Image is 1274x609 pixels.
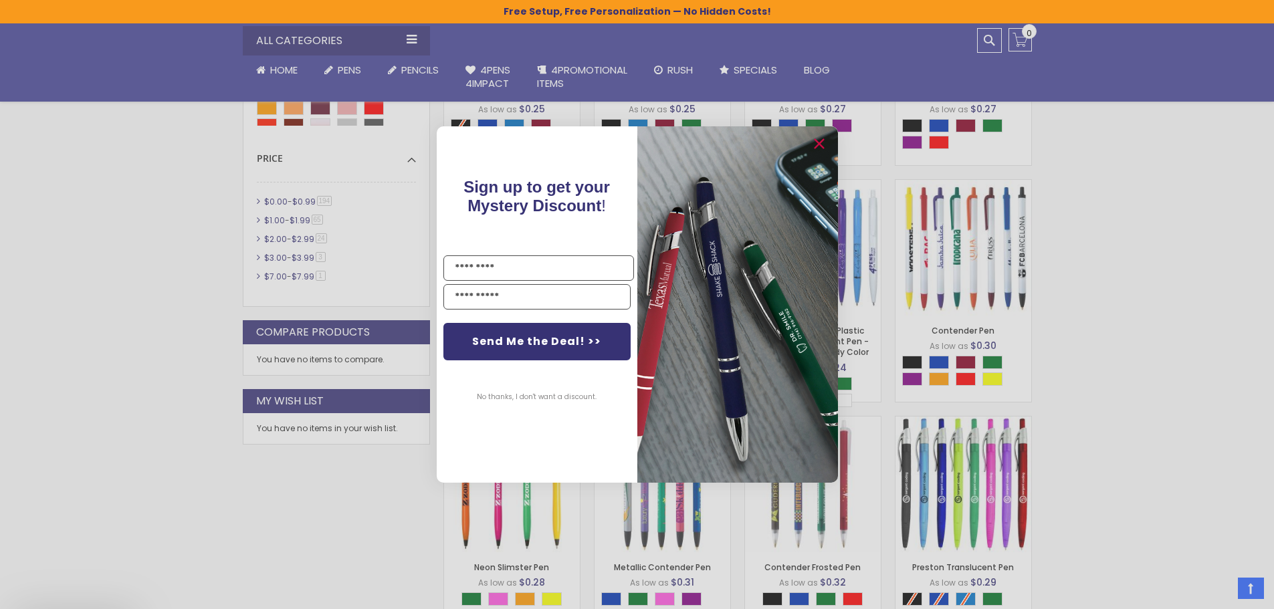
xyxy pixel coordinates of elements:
[470,380,603,414] button: No thanks, I don't want a discount.
[637,126,838,483] img: 081b18bf-2f98-4675-a917-09431eb06994.jpeg
[443,323,631,360] button: Send Me the Deal! >>
[443,284,631,310] input: YOUR EMAIL
[463,178,610,215] span: !
[809,133,830,154] button: Close dialog
[463,178,610,215] span: Sign up to get your Mystery Discount
[1164,573,1274,609] iframe: Google Customer Reviews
